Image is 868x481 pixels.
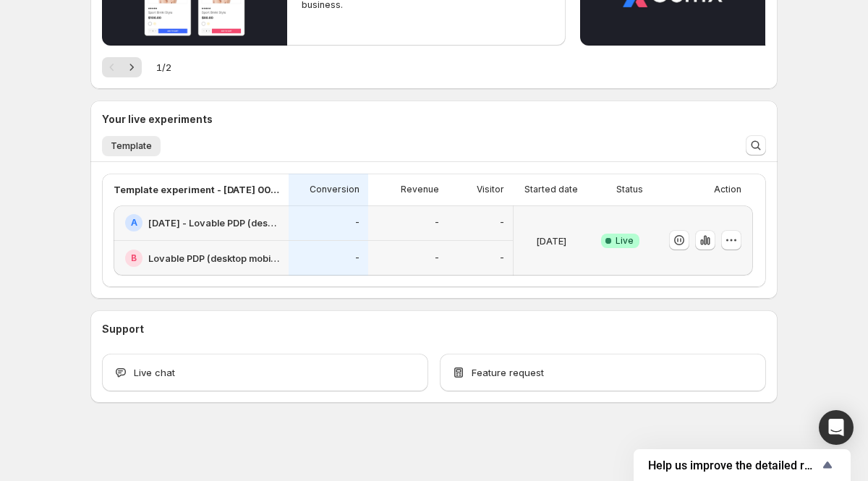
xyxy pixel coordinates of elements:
[500,217,504,229] p: -
[616,184,643,195] p: Status
[616,235,634,247] span: Live
[134,365,175,380] span: Live chat
[648,456,836,474] button: Show survey - Help us improve the detailed report for A/B campaigns
[435,252,439,264] p: -
[401,184,439,195] p: Revenue
[156,60,171,75] span: 1 / 2
[102,57,142,77] nav: Pagination
[114,182,280,197] p: Template experiment - [DATE] 00:18:57
[524,184,578,195] p: Started date
[355,217,359,229] p: -
[746,135,766,156] button: Search and filter results
[435,217,439,229] p: -
[131,217,137,229] h2: A
[148,216,280,230] h2: [DATE] - Lovable PDP (desktop mobile) - GUIDE V1
[102,322,144,336] h3: Support
[819,410,854,445] div: Open Intercom Messenger
[472,365,544,380] span: Feature request
[477,184,504,195] p: Visitor
[310,184,359,195] p: Conversion
[131,252,137,264] h2: B
[102,112,213,127] h3: Your live experiments
[122,57,142,77] button: Next
[536,234,566,248] p: [DATE]
[111,140,152,152] span: Template
[714,184,741,195] p: Action
[648,459,819,472] span: Help us improve the detailed report for A/B campaigns
[500,252,504,264] p: -
[148,251,280,265] h2: Lovable PDP (desktop mobile) - GUIDE V3
[355,252,359,264] p: -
